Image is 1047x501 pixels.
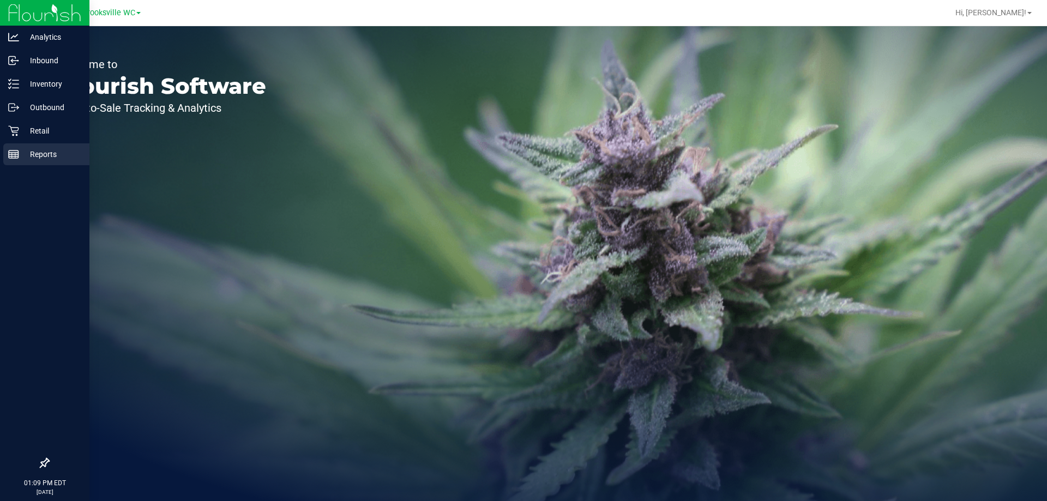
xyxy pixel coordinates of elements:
[19,54,85,67] p: Inbound
[8,79,19,89] inline-svg: Inventory
[19,148,85,161] p: Reports
[59,102,266,113] p: Seed-to-Sale Tracking & Analytics
[82,8,135,17] span: Brooksville WC
[955,8,1026,17] span: Hi, [PERSON_NAME]!
[59,75,266,97] p: Flourish Software
[8,102,19,113] inline-svg: Outbound
[8,55,19,66] inline-svg: Inbound
[19,101,85,114] p: Outbound
[19,31,85,44] p: Analytics
[5,488,85,496] p: [DATE]
[19,124,85,137] p: Retail
[8,125,19,136] inline-svg: Retail
[19,77,85,90] p: Inventory
[8,149,19,160] inline-svg: Reports
[59,59,266,70] p: Welcome to
[8,32,19,43] inline-svg: Analytics
[5,478,85,488] p: 01:09 PM EDT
